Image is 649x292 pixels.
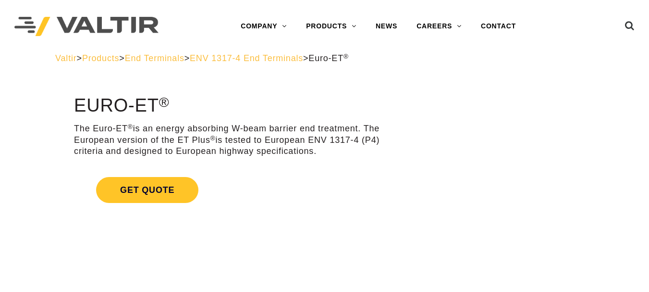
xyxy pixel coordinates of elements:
a: Get Quote [74,165,409,215]
sup: ® [210,135,216,142]
a: COMPANY [231,17,296,36]
sup: ® [159,94,170,110]
h1: Euro-ET [74,96,409,116]
img: Valtir [14,17,159,37]
a: Products [82,53,119,63]
p: The Euro-ET is an energy absorbing W-beam barrier end treatment. The European version of the ET P... [74,123,409,157]
sup: ® [343,53,349,60]
a: CONTACT [471,17,526,36]
a: NEWS [366,17,407,36]
a: End Terminals [125,53,184,63]
span: Euro-ET [308,53,348,63]
a: CAREERS [407,17,471,36]
a: Valtir [55,53,76,63]
span: Get Quote [96,177,198,203]
a: ENV 1317-4 End Terminals [190,53,303,63]
a: PRODUCTS [296,17,366,36]
sup: ® [128,123,133,130]
div: > > > > [55,53,594,64]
